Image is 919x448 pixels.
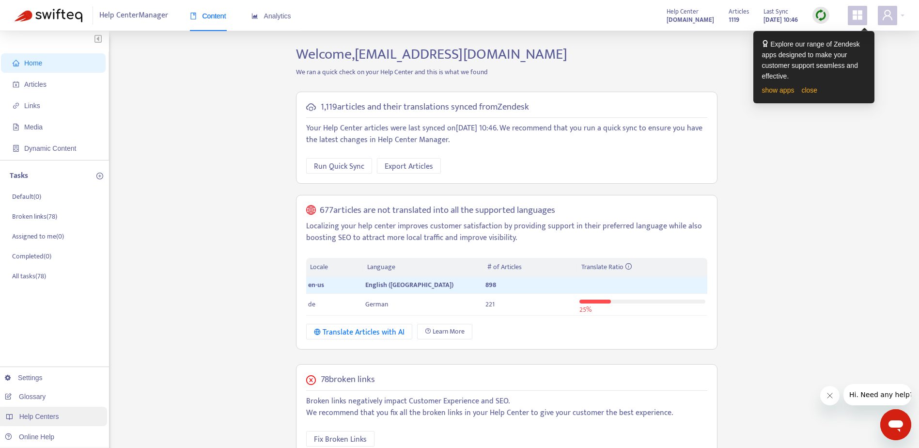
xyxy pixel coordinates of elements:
[880,409,911,440] iframe: Button to launch messaging window
[321,374,375,385] h5: 78 broken links
[581,262,703,272] div: Translate Ratio
[314,160,364,173] span: Run Quick Sync
[763,15,798,25] strong: [DATE] 10:46
[24,102,40,110] span: Links
[306,102,316,112] span: cloud-sync
[12,271,46,281] p: All tasks ( 78 )
[308,299,315,310] span: de
[24,144,76,152] span: Dynamic Content
[729,6,749,17] span: Articles
[365,299,388,310] span: German
[15,9,82,22] img: Swifteq
[363,258,483,277] th: Language
[667,15,714,25] strong: [DOMAIN_NAME]
[417,324,472,339] a: Learn More
[99,6,168,25] span: Help Center Manager
[815,9,827,21] img: sync.dc5367851b00ba804db3.png
[5,393,46,400] a: Glossary
[820,386,840,405] iframe: Close message
[306,221,707,244] p: Localizing your help center improves customer satisfaction by providing support in their preferre...
[5,374,43,382] a: Settings
[13,102,19,109] span: link
[385,160,433,173] span: Export Articles
[306,205,316,216] span: global
[5,433,54,441] a: Online Help
[6,7,70,15] span: Hi. Need any help?
[13,124,19,130] span: file-image
[12,211,57,222] p: Broken links ( 78 )
[579,304,592,315] span: 25 %
[13,81,19,88] span: account-book
[306,375,316,385] span: close-circle
[882,9,893,21] span: user
[96,173,103,179] span: plus-circle
[365,279,453,290] span: English ([GEOGRAPHIC_DATA])
[667,6,699,17] span: Help Center
[306,431,374,447] button: Fix Broken Links
[306,123,707,146] p: Your Help Center articles were last synced on [DATE] 10:46 . We recommend that you run a quick sy...
[852,9,863,21] span: appstore
[321,102,529,113] h5: 1,119 articles and their translations synced from Zendesk
[729,15,739,25] strong: 1119
[485,279,496,290] span: 898
[483,258,577,277] th: # of Articles
[10,170,28,182] p: Tasks
[296,42,567,66] span: Welcome, [EMAIL_ADDRESS][DOMAIN_NAME]
[306,396,707,419] p: Broken links negatively impact Customer Experience and SEO. We recommend that you fix all the bro...
[190,12,226,20] span: Content
[485,299,495,310] span: 221
[24,80,47,88] span: Articles
[12,251,51,261] p: Completed ( 0 )
[433,326,465,337] span: Learn More
[762,39,866,81] div: Explore our range of Zendesk apps designed to make your customer support seamless and effective.
[377,158,441,174] button: Export Articles
[320,205,555,216] h5: 677 articles are not translated into all the supported languages
[314,433,367,446] span: Fix Broken Links
[667,14,714,25] a: [DOMAIN_NAME]
[289,67,725,77] p: We ran a quick check on your Help Center and this is what we found
[13,60,19,66] span: home
[801,86,817,94] a: close
[763,6,788,17] span: Last Sync
[13,145,19,152] span: container
[19,413,59,420] span: Help Centers
[306,158,372,174] button: Run Quick Sync
[12,231,64,241] p: Assigned to me ( 0 )
[308,279,324,290] span: en-us
[24,59,42,67] span: Home
[251,12,291,20] span: Analytics
[843,384,911,405] iframe: Message from company
[251,13,258,19] span: area-chart
[306,258,363,277] th: Locale
[314,326,405,338] div: Translate Articles with AI
[762,86,794,94] a: show apps
[306,324,412,339] button: Translate Articles with AI
[12,192,41,202] p: Default ( 0 )
[24,123,43,131] span: Media
[190,13,197,19] span: book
